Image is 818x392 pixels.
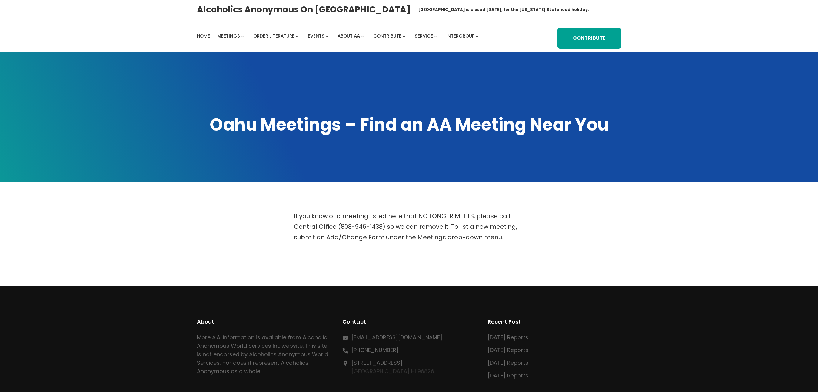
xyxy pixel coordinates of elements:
[338,33,360,39] span: About AA
[197,317,330,326] h2: About
[434,35,437,37] button: Service submenu
[281,342,303,350] a: website
[325,35,328,37] button: Events submenu
[446,32,475,40] a: Intergroup
[308,32,324,40] a: Events
[403,35,405,37] button: Contribute submenu
[351,359,403,367] a: [STREET_ADDRESS]
[308,33,324,39] span: Events
[476,35,478,37] button: Intergroup submenu
[197,32,210,40] a: Home
[197,333,330,376] p: More A.A. information is available from Alcoholic Anonymous World Services Inc. . This site is no...
[197,32,480,40] nav: Intergroup
[351,334,442,341] a: [EMAIL_ADDRESS][DOMAIN_NAME]
[418,7,589,13] h1: [GEOGRAPHIC_DATA] is closed [DATE], for the [US_STATE] Statehood holiday.
[373,32,401,40] a: Contribute
[217,32,240,40] a: Meetings
[253,33,294,39] span: Order Literature
[488,346,528,354] a: [DATE] Reports
[488,334,528,341] a: [DATE] Reports
[217,33,240,39] span: Meetings
[351,359,434,376] p: [GEOGRAPHIC_DATA] HI 96826
[338,32,360,40] a: About AA
[488,372,528,379] a: [DATE] Reports
[197,113,621,136] h1: Oahu Meetings – Find an AA Meeting Near You
[351,346,399,354] a: [PHONE_NUMBER]
[342,317,476,326] h2: Contact
[488,317,621,326] h2: Recent Post
[294,211,524,243] p: If you know of a meeting listed here that NO LONGER MEETS, please call Central Office (808-946-14...
[361,35,364,37] button: About AA submenu
[241,35,244,37] button: Meetings submenu
[373,33,401,39] span: Contribute
[197,33,210,39] span: Home
[415,32,433,40] a: Service
[197,2,411,17] a: Alcoholics Anonymous on [GEOGRAPHIC_DATA]
[415,33,433,39] span: Service
[446,33,475,39] span: Intergroup
[488,359,528,367] a: [DATE] Reports
[557,28,621,49] a: Contribute
[296,35,298,37] button: Order Literature submenu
